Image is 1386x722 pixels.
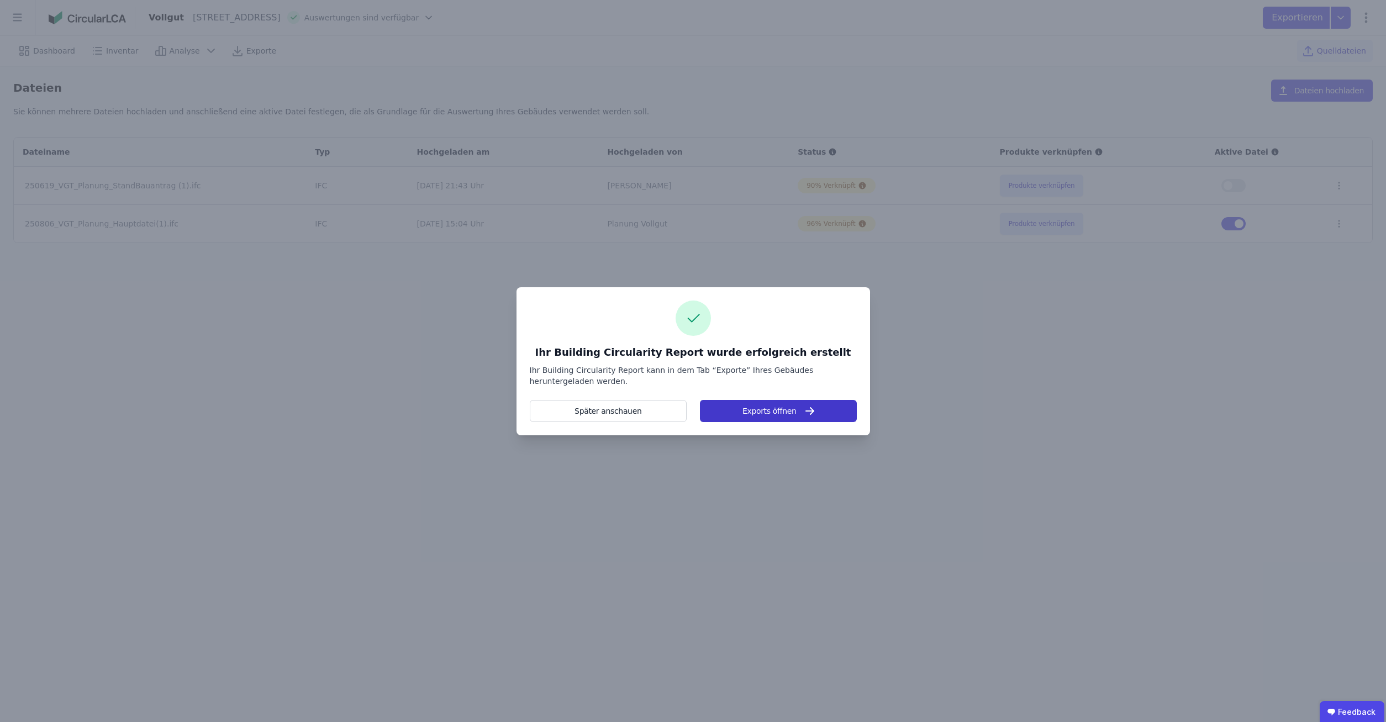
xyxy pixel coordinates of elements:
div: Ihr Building Circularity Report kann in dem Tab “Exporte” Ihres Gebäudes heruntergeladen werden. [530,365,857,387]
button: Exports öffnen [700,400,856,422]
button: Später anschauen [530,400,687,422]
img: check-circle [676,301,711,336]
label: Ihr Building Circularity Report wurde erfolgreich erstellt [535,345,851,360]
